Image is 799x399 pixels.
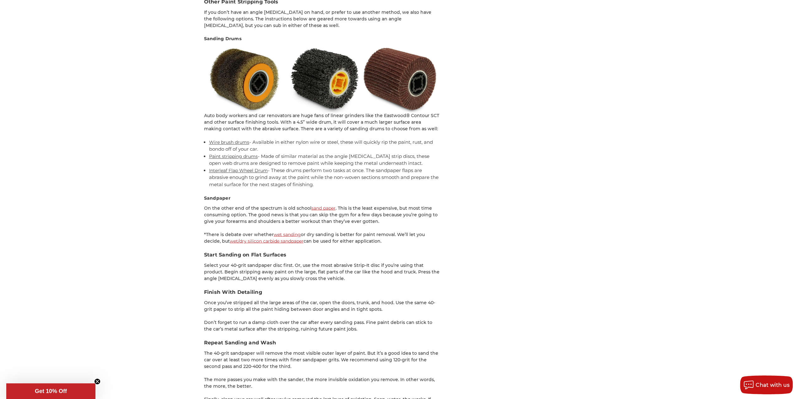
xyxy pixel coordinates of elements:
[204,231,440,244] p: *There is debate over whether or dry sanding is better for paint removal. We’ll let you decide, b...
[204,288,440,296] h3: Finish With Detailing
[756,382,790,388] span: Chat with us
[209,168,268,173] a: Interleaf Flap Wheel Drum
[209,139,440,153] li: - Available in either nylon wire or steel, these will quickly rip the paint, rust, and bondo off ...
[204,299,440,312] p: Once you’ve stripped all the large areas of the car, open the doors, trunk, and hood. Use the sam...
[204,9,440,29] p: If you don’t have an angle [MEDICAL_DATA] on hand, or prefer to use another method, we also have ...
[6,383,95,399] div: Get 10% OffClose teaser
[230,238,304,244] a: wet/dry silicon carbide sandpaper
[740,375,793,394] button: Chat with us
[204,251,440,258] h3: Start Sanding on Flat Surfaces
[204,350,440,369] p: The 40-grit sandpaper will remove the most visible outer layer of paint. But it’s a good idea to ...
[94,378,100,385] button: Close teaser
[311,205,336,211] a: sand paper
[274,231,301,237] a: wet sanding
[209,154,258,159] a: Paint stripping drums
[209,139,249,145] a: Wire brush drums
[209,153,440,167] li: - Made of similar material as the angle [MEDICAL_DATA] strip discs, these open web drums are desi...
[204,262,440,282] p: Select your 40-grit sandpaper disc first. Or, use the most abrasive Strip-It disc if you’re using...
[204,376,440,389] p: The more passes you make with the sander, the more invisible oxidation you remove. In other words...
[204,46,440,132] p: Auto body workers and car renovators are huge fans of linear grinders like the Eastwood® Contour ...
[204,339,440,346] h3: Repeat Sanding and Wash
[204,319,440,332] p: Don’t forget to run a damp cloth over the car after every sanding pass. Fine paint debris can sti...
[204,205,440,224] p: On the other end of the spectrum is old school . This is the least expensive, but most time consu...
[204,195,440,201] h4: Sandpaper
[209,167,440,188] li: - These drums perform two tasks at once. The sandpaper flaps are abrasive enough to grind away at...
[204,35,440,42] h4: Sanding Drums
[35,388,67,394] span: Get 10% Off
[204,46,440,112] img: contour drum sander tool attachments for paint removal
